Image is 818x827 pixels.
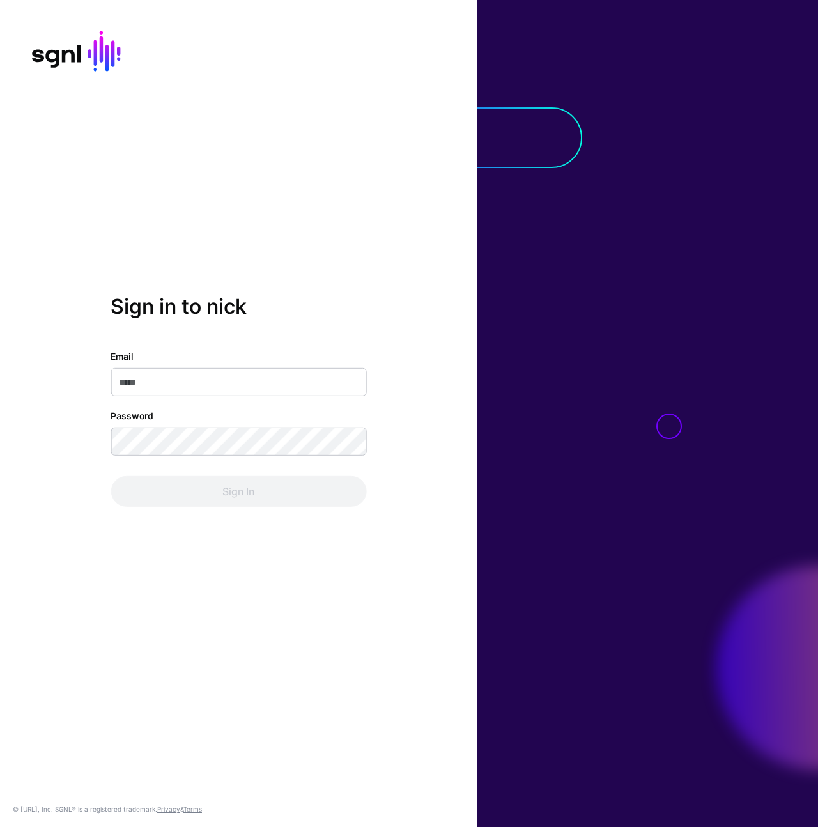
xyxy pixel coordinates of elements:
h2: Sign in to nick [111,295,366,319]
label: Password [111,409,153,422]
a: Terms [183,805,202,813]
a: Privacy [157,805,180,813]
label: Email [111,350,134,363]
div: © [URL], Inc. SGNL® is a registered trademark. & [13,804,202,814]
